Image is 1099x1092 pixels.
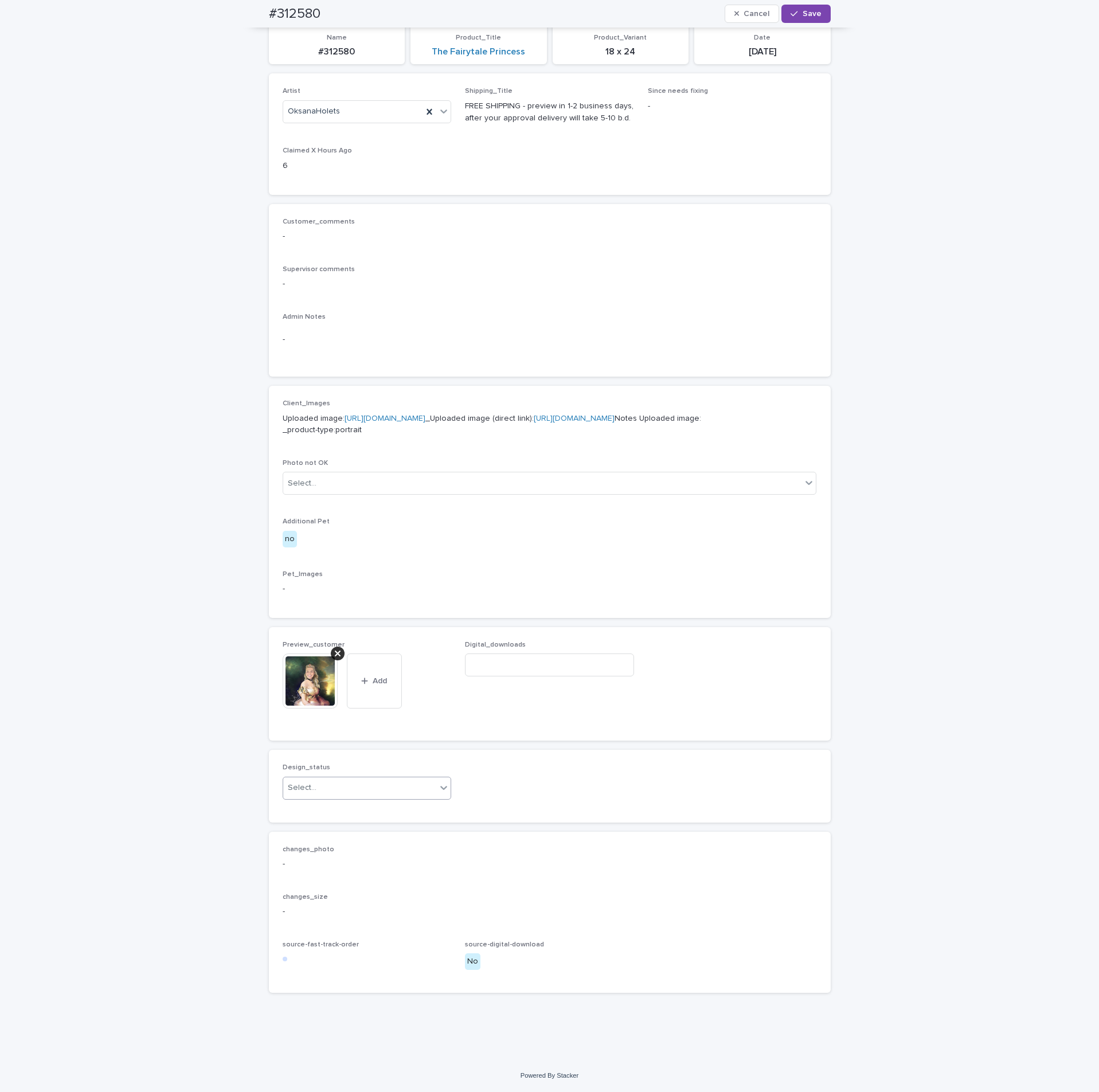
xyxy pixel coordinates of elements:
span: source-fast-track-order [283,941,359,948]
a: [URL][DOMAIN_NAME] [534,414,615,422]
a: Powered By Stacker [521,1072,578,1079]
button: Save [781,5,830,23]
span: Client_Images [283,400,330,407]
p: 6 [283,160,452,172]
span: Cancel [744,10,769,18]
span: Admin Notes [283,314,326,320]
div: no [283,531,297,547]
span: Preview_customer [283,641,345,648]
p: #312580 [276,46,398,57]
span: changes_photo [283,846,334,853]
span: OksanaHolets [288,105,340,118]
button: Add [347,653,402,709]
div: No [465,953,480,970]
a: [URL][DOMAIN_NAME] [345,414,425,422]
span: Since needs fixing [648,88,708,95]
div: Select... [288,477,316,490]
a: The Fairytale Princess [432,46,525,57]
span: Pet_Images [283,571,323,578]
p: - [283,583,817,595]
p: [DATE] [701,46,824,57]
span: Supervisor comments [283,266,355,273]
span: Customer_comments [283,218,355,225]
p: - [283,906,817,918]
span: Digital_downloads [465,641,526,648]
span: Date [754,34,771,41]
p: - [283,278,817,290]
span: Product_Title [456,34,501,41]
span: changes_size [283,894,328,901]
p: FREE SHIPPING - preview in 1-2 business days, after your approval delivery will take 5-10 b.d. [465,100,634,124]
span: Additional Pet [283,518,330,525]
span: Save [803,10,822,18]
span: Product_Variant [594,34,647,41]
span: Design_status [283,764,330,771]
button: Cancel [725,5,780,23]
p: - [283,230,817,242]
span: Add [373,677,387,685]
h2: #312580 [269,6,320,22]
p: - [283,858,817,870]
span: Photo not OK [283,460,328,467]
p: - [283,334,817,346]
span: source-digital-download [465,941,544,948]
span: Claimed X Hours Ago [283,147,352,154]
p: Uploaded image: _Uploaded image (direct link): Notes Uploaded image: _product-type:portrait [283,413,817,437]
span: Name [327,34,347,41]
span: Artist [283,88,300,95]
p: - [648,100,817,112]
span: Shipping_Title [465,88,513,95]
p: 18 x 24 [560,46,682,57]
div: Select... [288,782,316,794]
